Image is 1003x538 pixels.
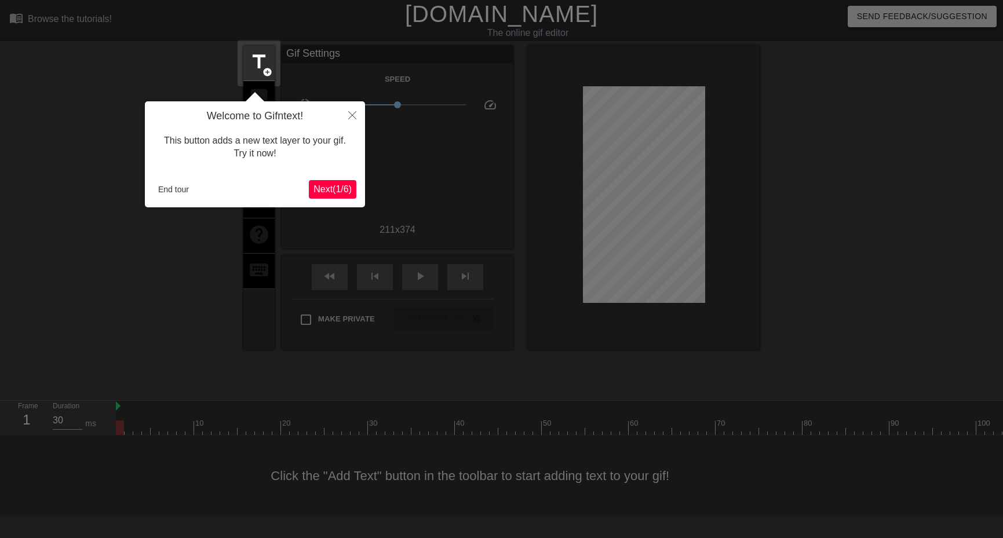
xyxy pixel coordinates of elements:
[154,181,194,198] button: End tour
[340,101,365,128] button: Close
[313,184,352,194] span: Next ( 1 / 6 )
[154,110,356,123] h4: Welcome to Gifntext!
[154,123,356,172] div: This button adds a new text layer to your gif. Try it now!
[309,180,356,199] button: Next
